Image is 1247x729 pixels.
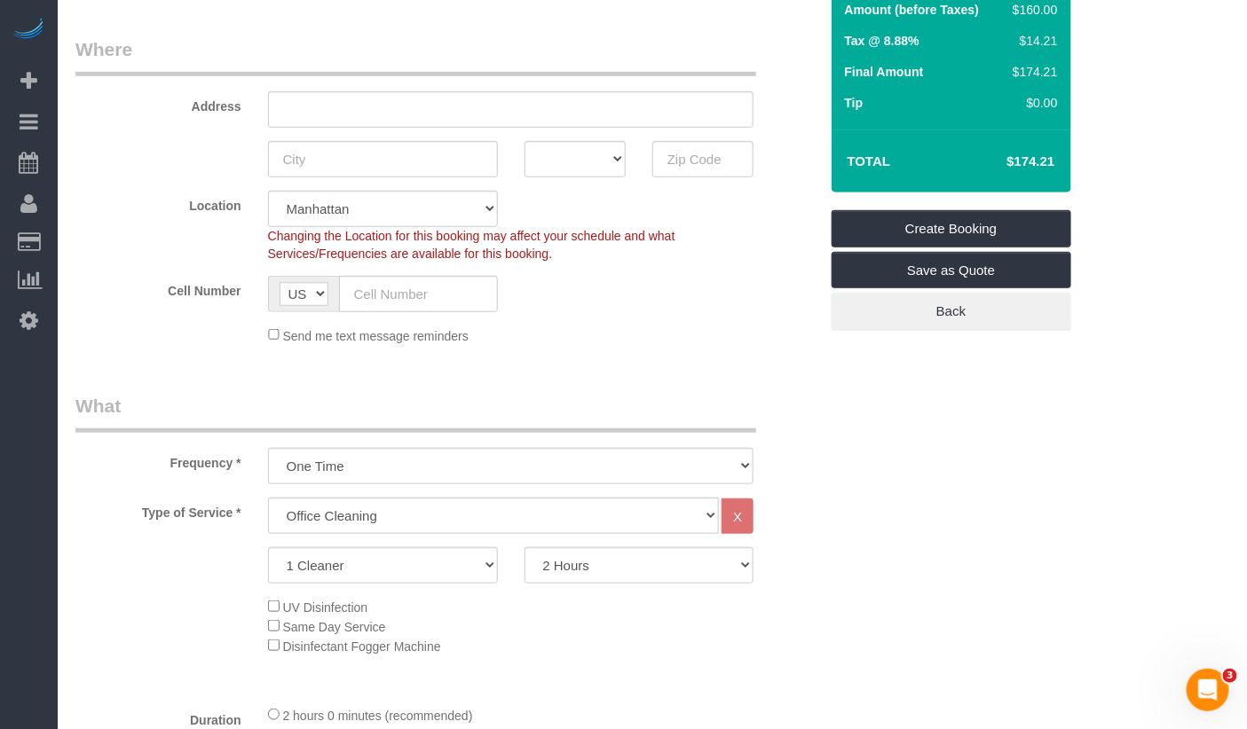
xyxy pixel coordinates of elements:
[62,276,255,300] label: Cell Number
[1006,94,1057,112] div: $0.00
[832,210,1071,247] a: Create Booking
[62,91,255,115] label: Address
[283,328,469,342] span: Send me text message reminders
[62,705,255,729] label: Duration
[11,18,46,43] img: Automaid Logo
[845,32,919,50] label: Tax @ 8.88%
[652,141,754,177] input: Zip Code
[1006,1,1057,19] div: $160.00
[268,141,498,177] input: City
[283,600,368,615] span: UV Disinfection
[283,620,386,634] span: Same Day Service
[1006,32,1057,50] div: $14.21
[75,36,756,76] legend: Where
[62,191,255,215] label: Location
[832,293,1071,330] a: Back
[339,276,498,312] input: Cell Number
[62,498,255,521] label: Type of Service *
[283,709,473,723] span: 2 hours 0 minutes (recommended)
[283,639,441,654] span: Disinfectant Fogger Machine
[953,154,1054,169] h4: $174.21
[1187,669,1229,711] iframe: Intercom live chat
[832,252,1071,289] a: Save as Quote
[1006,63,1057,81] div: $174.21
[62,448,255,472] label: Frequency *
[845,94,864,112] label: Tip
[268,229,675,261] span: Changing the Location for this booking may affect your schedule and what Services/Frequencies are...
[845,63,924,81] label: Final Amount
[845,1,979,19] label: Amount (before Taxes)
[75,393,756,433] legend: What
[1223,669,1237,683] span: 3
[848,153,891,169] strong: Total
